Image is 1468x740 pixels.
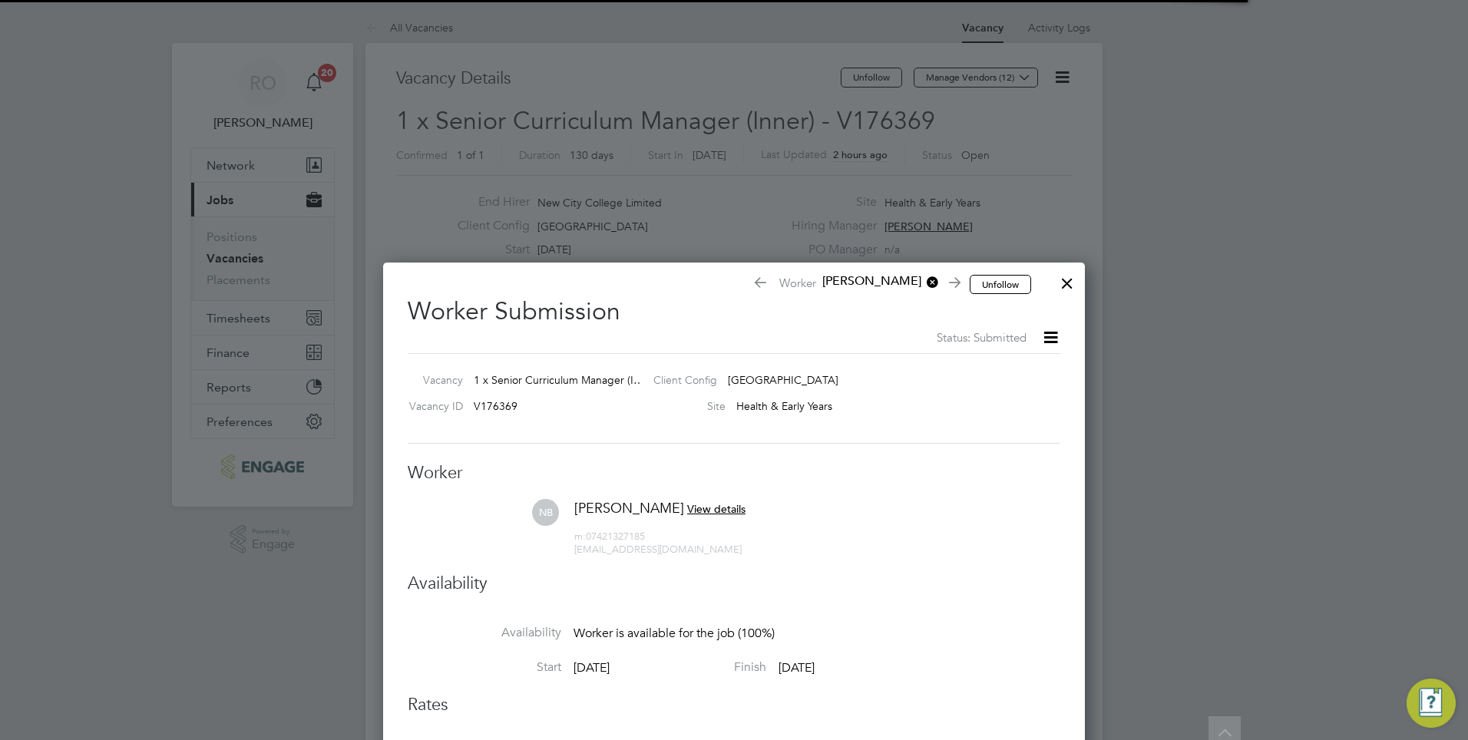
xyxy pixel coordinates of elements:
label: Vacancy [402,373,463,387]
span: 07421327185 [574,530,645,543]
span: Status: Submitted [937,330,1027,345]
span: [DATE] [574,660,610,676]
h3: Availability [408,573,1060,595]
span: View details [687,502,746,516]
span: Health & Early Years [736,399,832,413]
button: Engage Resource Center [1407,679,1456,728]
h3: Rates [408,694,1060,716]
span: 1 x Senior Curriculum Manager (I… [474,373,644,387]
span: [PERSON_NAME] [816,273,939,290]
span: [PERSON_NAME] [574,499,684,517]
h3: Worker [408,462,1060,484]
label: Availability [408,625,561,641]
label: Client Config [641,373,717,387]
span: Worker [752,273,958,295]
label: Finish [613,659,766,676]
span: [EMAIL_ADDRESS][DOMAIN_NAME] [574,543,742,556]
h2: Worker Submission [408,284,1060,347]
span: m: [574,530,586,543]
span: [GEOGRAPHIC_DATA] [728,373,838,387]
span: NB [532,499,559,526]
label: Site [641,399,726,413]
button: Unfollow [970,275,1031,295]
span: Worker is available for the job (100%) [574,626,775,641]
label: Start [408,659,561,676]
label: Vacancy ID [402,399,463,413]
span: V176369 [474,399,517,413]
span: [DATE] [779,660,815,676]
